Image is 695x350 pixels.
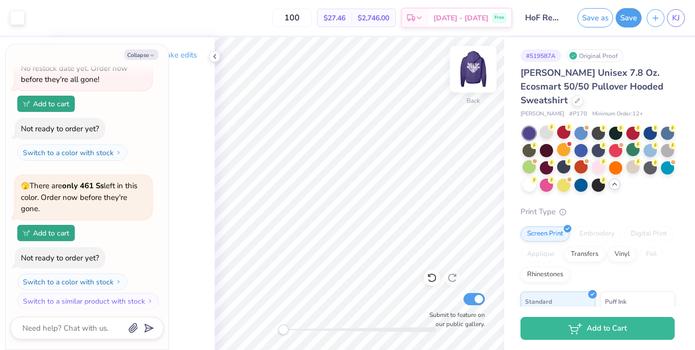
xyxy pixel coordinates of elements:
[23,230,30,236] img: Add to cart
[495,14,504,21] span: Free
[17,293,159,309] button: Switch to a similar product with stock
[21,124,99,134] div: Not ready to order yet?
[124,49,158,60] button: Collapse
[17,225,75,241] button: Add to cart
[517,8,567,28] input: Untitled Design
[21,253,99,263] div: Not ready to order yet?
[21,181,30,191] span: 🫣
[605,296,626,307] span: Puff Ink
[566,49,623,62] div: Original Proof
[324,13,345,23] span: $27.46
[147,298,153,304] img: Switch to a similar product with stock
[667,9,685,27] a: KJ
[467,96,480,105] div: Back
[17,96,75,112] button: Add to cart
[272,9,312,27] input: – –
[17,144,127,161] button: Switch to a color with stock
[520,247,561,262] div: Applique
[453,49,494,90] img: Back
[358,13,389,23] span: $2,746.00
[569,110,587,119] span: # P170
[616,8,642,27] button: Save
[520,226,570,242] div: Screen Print
[577,8,613,27] button: Save as
[564,247,605,262] div: Transfers
[608,247,636,262] div: Vinyl
[525,296,552,307] span: Standard
[520,49,561,62] div: # 519587A
[573,226,621,242] div: Embroidery
[520,110,564,119] span: [PERSON_NAME]
[424,310,485,329] label: Submit to feature on our public gallery.
[62,181,104,191] strong: only 461 Ss
[17,274,127,290] button: Switch to a color with stock
[520,67,663,106] span: [PERSON_NAME] Unisex 7.8 Oz. Ecosmart 50/50 Pullover Hooded Sweatshirt
[23,101,30,107] img: Add to cart
[592,110,643,119] span: Minimum Order: 12 +
[433,13,488,23] span: [DATE] - [DATE]
[278,325,288,335] div: Accessibility label
[115,279,122,285] img: Switch to a color with stock
[520,206,675,218] div: Print Type
[640,247,663,262] div: Foil
[115,150,122,156] img: Switch to a color with stock
[21,181,137,214] span: There are left in this color. Order now before they're gone.
[672,12,680,24] span: KJ
[624,226,674,242] div: Digital Print
[520,267,570,282] div: Rhinestones
[520,317,675,340] button: Add to Cart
